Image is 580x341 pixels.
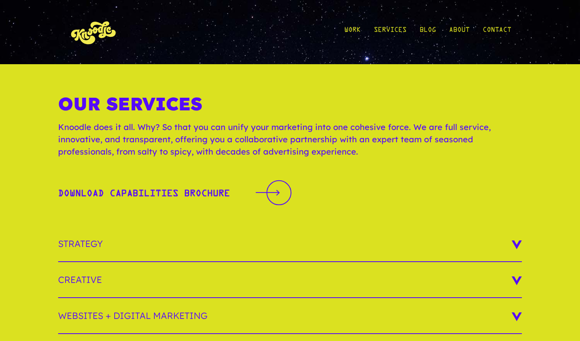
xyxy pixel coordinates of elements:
[69,13,118,51] img: KnoLogo(yellow)
[344,13,361,51] a: Work
[58,93,522,121] h1: Our Services
[420,13,436,51] a: Blog
[58,179,291,206] a: Download Capabilities BrochureDownload Capabilities Brochure
[58,298,522,334] h3: Websites + Digital Marketing
[58,226,522,262] h3: Strategy
[449,13,469,51] a: About
[58,121,522,166] p: Knoodle does it all. Why? So that you can unify your marketing into one cohesive force. We are fu...
[374,13,406,51] a: Services
[58,262,522,298] h3: Creative
[483,13,511,51] a: Contact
